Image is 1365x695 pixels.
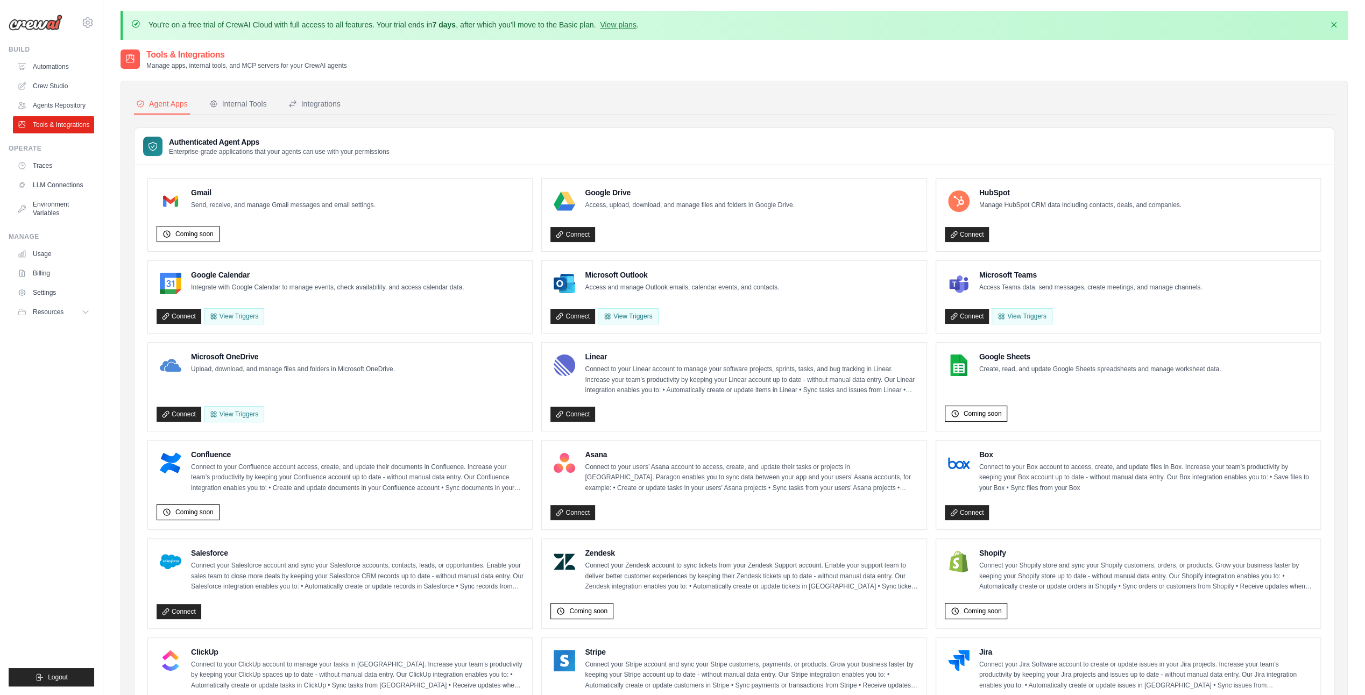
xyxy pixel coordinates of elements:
[432,20,456,29] strong: 7 days
[979,462,1312,494] p: Connect to your Box account to access, create, and update files in Box. Increase your team’s prod...
[9,668,94,686] button: Logout
[191,659,524,691] p: Connect to your ClickUp account to manage your tasks in [GEOGRAPHIC_DATA]. Increase your team’s p...
[992,308,1052,324] : View Triggers
[979,659,1312,691] p: Connect your Jira Software account to create or update issues in your Jira projects. Increase you...
[175,508,214,516] span: Coming soon
[13,58,94,75] a: Automations
[160,650,181,671] img: ClickUp Logo
[979,187,1182,198] h4: HubSpot
[945,505,989,520] a: Connect
[964,409,1002,418] span: Coming soon
[945,227,989,242] a: Connect
[33,308,63,316] span: Resources
[191,200,376,211] p: Send, receive, and manage Gmail messages and email settings.
[979,270,1203,280] h4: Microsoft Teams
[9,45,94,54] div: Build
[979,561,1312,592] p: Connect your Shopify store and sync your Shopify customers, orders, or products. Grow your busine...
[554,354,575,376] img: Linear Logo
[600,20,636,29] a: View plans
[13,196,94,222] a: Environment Variables
[146,61,347,70] p: Manage apps, internal tools, and MCP servers for your CrewAI agents
[948,452,970,474] img: Box Logo
[979,548,1312,558] h4: Shopify
[948,354,970,376] img: Google Sheets Logo
[48,673,68,682] span: Logout
[13,245,94,263] a: Usage
[554,650,575,671] img: Stripe Logo
[9,232,94,241] div: Manage
[13,303,94,321] button: Resources
[554,452,575,474] img: Asana Logo
[948,273,970,294] img: Microsoft Teams Logo
[169,147,390,156] p: Enterprise-grade applications that your agents can use with your permissions
[191,187,376,198] h4: Gmail
[585,548,917,558] h4: Zendesk
[134,94,190,115] button: Agent Apps
[585,647,917,657] h4: Stripe
[585,449,917,460] h4: Asana
[585,364,917,396] p: Connect to your Linear account to manage your software projects, sprints, tasks, and bug tracking...
[585,462,917,494] p: Connect to your users’ Asana account to access, create, and update their tasks or projects in [GE...
[204,406,264,422] : View Triggers
[979,449,1312,460] h4: Box
[13,265,94,282] a: Billing
[585,187,795,198] h4: Google Drive
[554,273,575,294] img: Microsoft Outlook Logo
[207,94,269,115] button: Internal Tools
[160,190,181,212] img: Gmail Logo
[979,282,1203,293] p: Access Teams data, send messages, create meetings, and manage channels.
[13,176,94,194] a: LLM Connections
[964,607,1002,615] span: Coming soon
[191,462,524,494] p: Connect to your Confluence account access, create, and update their documents in Confluence. Incr...
[191,647,524,657] h4: ClickUp
[148,19,639,30] p: You're on a free trial of CrewAI Cloud with full access to all features. Your trial ends in , aft...
[979,647,1312,657] h4: Jira
[13,157,94,174] a: Traces
[948,551,970,572] img: Shopify Logo
[13,97,94,114] a: Agents Repository
[554,551,575,572] img: Zendesk Logo
[136,98,188,109] div: Agent Apps
[191,364,395,375] p: Upload, download, and manage files and folders in Microsoft OneDrive.
[286,94,343,115] button: Integrations
[175,230,214,238] span: Coming soon
[550,407,595,422] a: Connect
[169,137,390,147] h3: Authenticated Agent Apps
[13,284,94,301] a: Settings
[945,309,989,324] a: Connect
[598,308,658,324] : View Triggers
[585,659,917,691] p: Connect your Stripe account and sync your Stripe customers, payments, or products. Grow your busi...
[585,282,779,293] p: Access and manage Outlook emails, calendar events, and contacts.
[191,351,395,362] h4: Microsoft OneDrive
[979,364,1221,375] p: Create, read, and update Google Sheets spreadsheets and manage worksheet data.
[554,190,575,212] img: Google Drive Logo
[979,351,1221,362] h4: Google Sheets
[191,449,524,460] h4: Confluence
[585,351,917,362] h4: Linear
[13,77,94,95] a: Crew Studio
[191,548,524,558] h4: Salesforce
[585,200,795,211] p: Access, upload, download, and manage files and folders in Google Drive.
[550,309,595,324] a: Connect
[979,200,1182,211] p: Manage HubSpot CRM data including contacts, deals, and companies.
[146,48,347,61] h2: Tools & Integrations
[160,273,181,294] img: Google Calendar Logo
[288,98,341,109] div: Integrations
[948,190,970,212] img: HubSpot Logo
[157,407,201,422] a: Connect
[209,98,267,109] div: Internal Tools
[191,282,464,293] p: Integrate with Google Calendar to manage events, check availability, and access calendar data.
[569,607,607,615] span: Coming soon
[550,227,595,242] a: Connect
[550,505,595,520] a: Connect
[585,270,779,280] h4: Microsoft Outlook
[948,650,970,671] img: Jira Logo
[191,561,524,592] p: Connect your Salesforce account and sync your Salesforce accounts, contacts, leads, or opportunit...
[160,551,181,572] img: Salesforce Logo
[157,309,201,324] a: Connect
[191,270,464,280] h4: Google Calendar
[13,116,94,133] a: Tools & Integrations
[9,144,94,153] div: Operate
[157,604,201,619] a: Connect
[160,354,181,376] img: Microsoft OneDrive Logo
